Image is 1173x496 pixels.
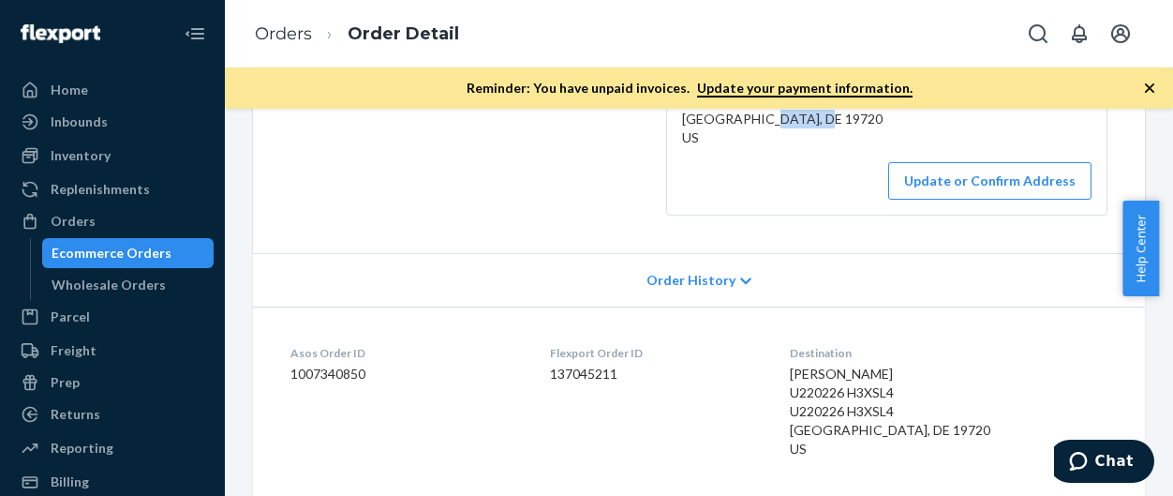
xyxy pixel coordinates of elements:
[697,80,913,98] a: Update your payment information.
[52,276,166,294] div: Wholesale Orders
[42,270,215,300] a: Wholesale Orders
[467,79,913,98] p: Reminder: You have unpaid invoices.
[51,180,150,199] div: Replenishments
[11,174,214,204] a: Replenishments
[11,206,214,236] a: Orders
[290,365,520,383] dd: 1007340850
[51,308,90,326] div: Parcel
[646,271,735,290] span: Order History
[11,75,214,105] a: Home
[550,365,760,383] dd: 137045211
[240,7,474,62] ol: breadcrumbs
[11,302,214,332] a: Parcel
[255,23,312,44] a: Orders
[51,439,113,458] div: Reporting
[51,341,97,360] div: Freight
[888,162,1091,200] button: Update or Confirm Address
[682,54,883,145] span: [PERSON_NAME] U220226 H3XSL4 U220226 H3XSL4 [GEOGRAPHIC_DATA], DE 19720 US
[51,473,89,491] div: Billing
[1102,15,1139,53] button: Open account menu
[550,345,760,361] dt: Flexport Order ID
[42,238,215,268] a: Ecommerce Orders
[52,244,171,263] div: Ecommerce Orders
[51,113,108,131] div: Inbounds
[790,366,990,457] span: [PERSON_NAME] U220226 H3XSL4 U220226 H3XSL4 [GEOGRAPHIC_DATA], DE 19720 US
[290,345,520,361] dt: Asos Order ID
[1122,201,1159,296] button: Help Center
[11,107,214,137] a: Inbounds
[790,345,1107,361] dt: Destination
[11,368,214,398] a: Prep
[51,212,96,231] div: Orders
[11,399,214,429] a: Returns
[51,373,80,392] div: Prep
[51,405,100,424] div: Returns
[1054,440,1154,487] iframe: Opens a widget where you can chat to one of our agents
[51,146,111,165] div: Inventory
[11,141,214,171] a: Inventory
[11,433,214,463] a: Reporting
[1019,15,1057,53] button: Open Search Box
[348,23,459,44] a: Order Detail
[21,24,100,43] img: Flexport logo
[11,336,214,366] a: Freight
[51,81,88,99] div: Home
[176,15,214,53] button: Close Navigation
[1061,15,1098,53] button: Open notifications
